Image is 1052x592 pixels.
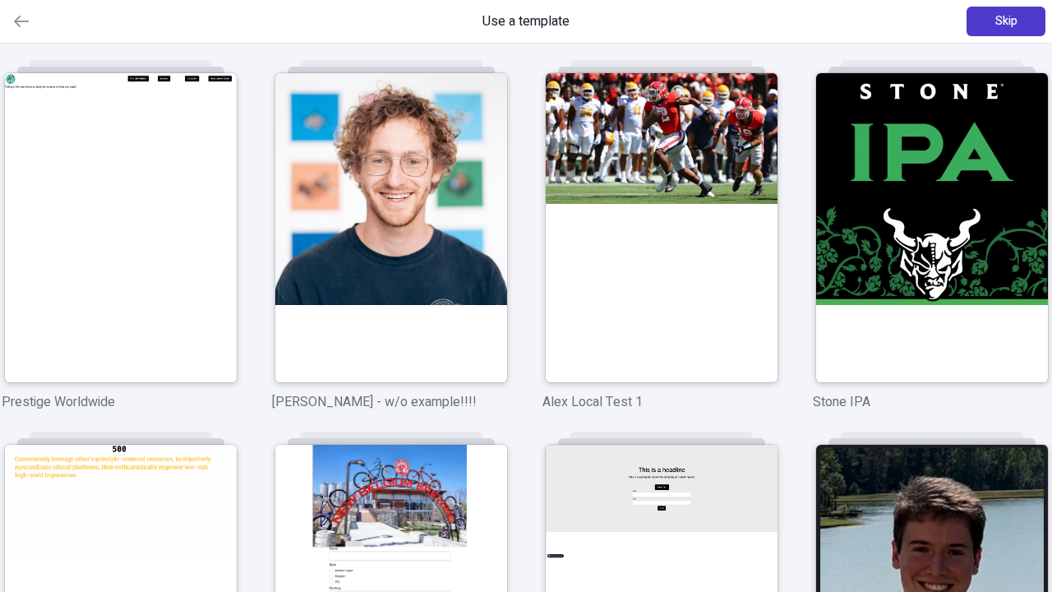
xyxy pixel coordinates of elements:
p: Alex Local Test 1 [542,392,780,412]
p: [PERSON_NAME] - w/o example!!!! [272,392,510,412]
span: Use a template [482,12,570,31]
p: Prestige Worldwide [2,392,239,412]
button: Skip [967,7,1045,36]
span: Skip [995,12,1017,30]
p: Stone IPA [813,392,1050,412]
